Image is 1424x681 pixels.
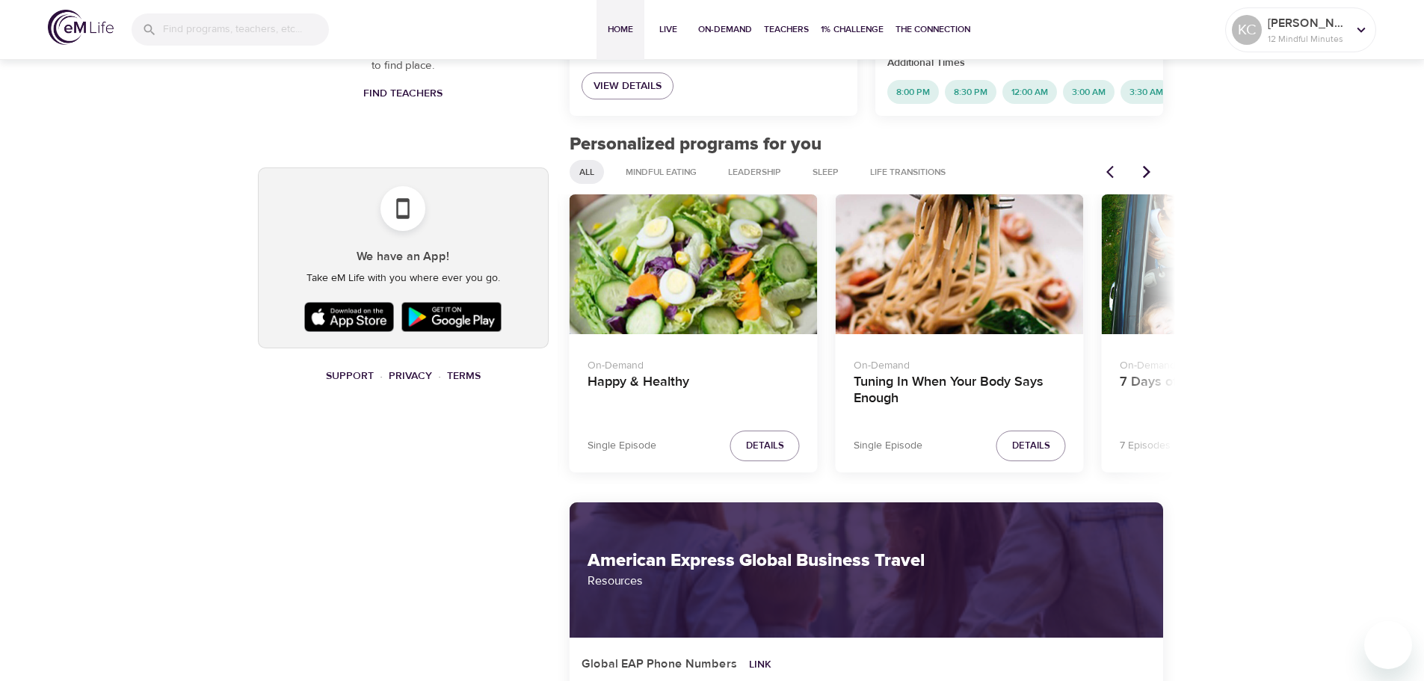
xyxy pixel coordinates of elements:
a: View Details [582,73,674,100]
span: Find Teachers [363,84,443,103]
div: All [570,160,604,184]
img: logo [48,10,114,45]
button: Tuning In When Your Body Says Enough [836,194,1084,334]
span: Mindful Eating [617,166,706,179]
div: Mindful Eating [616,160,706,184]
img: Google Play Store [398,298,505,336]
span: 1% Challenge [821,22,884,37]
span: 12:00 AM [1002,86,1057,99]
div: Leadership [718,160,791,184]
h2: American Express Global Business Travel [588,550,1146,572]
p: [PERSON_NAME] [1268,14,1347,32]
h5: Global EAP Phone Numbers [582,656,737,672]
p: On-Demand [1120,352,1332,374]
a: Support [326,369,374,383]
a: Terms [447,369,481,383]
span: On-Demand [698,22,752,37]
div: Life Transitions [860,160,955,184]
span: 3:00 AM [1063,86,1115,99]
p: On-Demand [854,352,1066,374]
span: Live [650,22,686,37]
span: Life Transitions [861,166,955,179]
li: · [380,366,383,386]
span: Home [602,22,638,37]
h5: We have an App! [271,249,536,265]
img: Apple App Store [300,298,398,336]
p: 7 Episodes [1120,438,1171,454]
button: Previous items [1097,155,1130,188]
li: · [438,366,441,386]
p: Resources [588,572,1146,590]
div: 3:30 AM [1121,80,1172,104]
button: Next items [1130,155,1163,188]
h2: Personalized programs for you [570,134,1164,155]
span: 8:30 PM [945,86,996,99]
nav: breadcrumb [258,366,549,386]
p: 12 Mindful Minutes [1268,32,1347,46]
button: Details [730,431,800,461]
div: 8:30 PM [945,80,996,104]
a: Find Teachers [357,80,449,108]
p: Take eM Life with you where ever you go. [271,271,536,286]
span: Leadership [719,166,790,179]
p: Single Episode [854,438,922,454]
span: Details [746,437,784,454]
span: The Connection [896,22,970,37]
a: Link [749,658,771,671]
span: Sleep [804,166,848,179]
span: All [570,166,603,179]
input: Find programs, teachers, etc... [163,13,329,46]
span: 3:30 AM [1121,86,1172,99]
span: View Details [594,77,662,96]
a: Privacy [389,369,432,383]
span: 8:00 PM [887,86,939,99]
div: Sleep [803,160,848,184]
h4: Happy & Healthy [588,374,800,410]
button: Happy & Healthy [570,194,818,334]
button: Details [996,431,1066,461]
h4: Tuning In When Your Body Says Enough [854,374,1066,410]
div: 3:00 AM [1063,80,1115,104]
p: Single Episode [588,438,656,454]
div: 12:00 AM [1002,80,1057,104]
div: KC [1232,15,1262,45]
span: Details [1012,437,1050,454]
span: Teachers [764,22,809,37]
p: Additional Times [887,55,1151,71]
iframe: Button to launch messaging window [1364,621,1412,669]
p: On-Demand [588,352,800,374]
button: 7 Days of Life Transitions [1102,194,1350,334]
div: 8:00 PM [887,80,939,104]
h4: 7 Days of Life Transitions [1120,374,1332,410]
